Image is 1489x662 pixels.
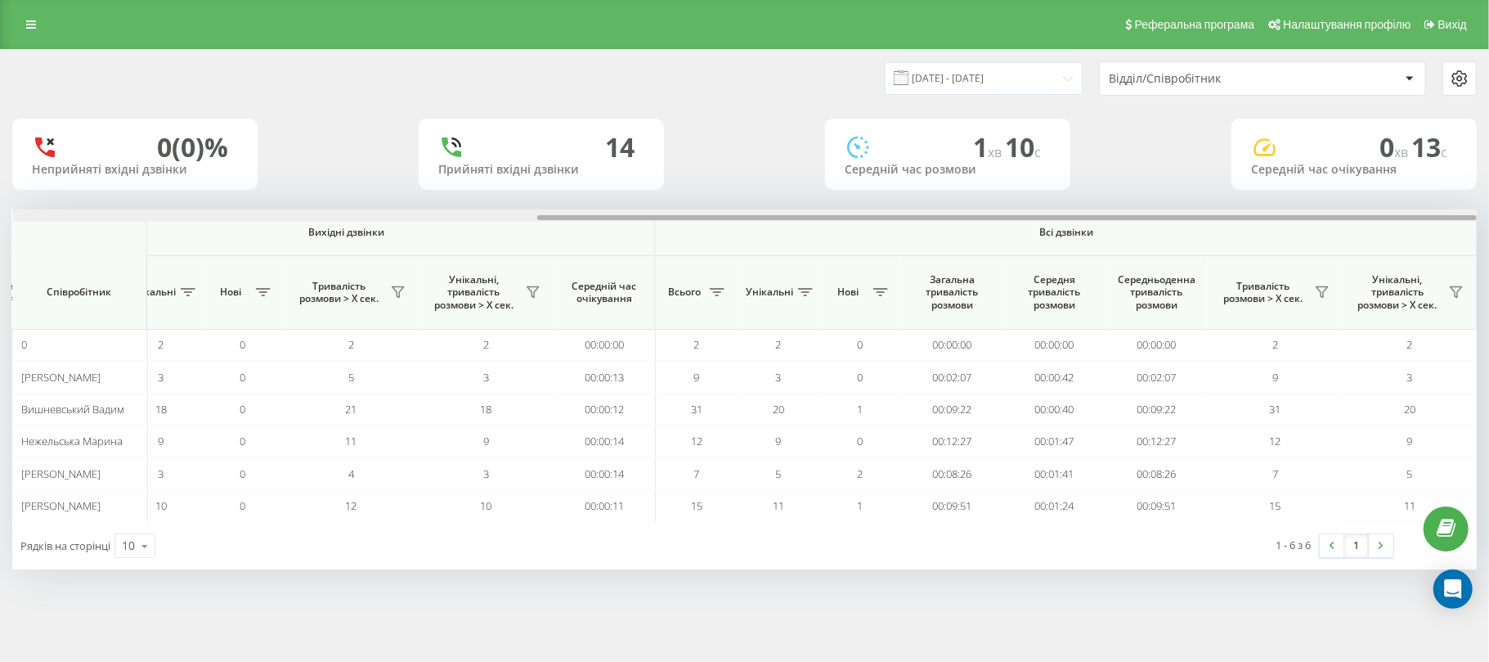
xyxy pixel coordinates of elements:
span: 0 [858,370,863,385]
span: Унікальні [746,286,793,299]
span: 31 [1270,402,1281,417]
td: 00:01:47 [1003,426,1106,457]
span: 2 [1272,337,1278,352]
span: 0 [21,337,27,352]
span: 0 [240,434,246,448]
span: 11 [773,498,784,513]
span: 31 [691,402,702,417]
span: 3 [483,466,489,481]
span: хв [1394,143,1411,161]
span: 3 [483,370,489,385]
td: 00:00:00 [1106,329,1208,361]
span: 3 [159,370,164,385]
td: 00:12:27 [901,426,1003,457]
span: 18 [155,402,167,417]
span: Нежельська Марина [21,434,123,448]
td: 00:00:14 [554,457,656,489]
span: 9 [694,370,700,385]
div: Середній час розмови [845,163,1051,177]
span: Унікальні, тривалість розмови > Х сек. [427,273,521,312]
td: 00:00:00 [1003,329,1106,361]
span: Налаштування профілю [1283,18,1411,31]
span: 1 [973,129,1005,164]
span: c [1034,143,1041,161]
span: 20 [773,402,784,417]
span: 3 [776,370,782,385]
span: 7 [1272,466,1278,481]
span: 12 [691,434,702,448]
span: Всього [664,286,705,299]
td: 00:01:24 [1003,490,1106,522]
span: 0 [1379,129,1411,164]
span: Реферальна програма [1135,18,1255,31]
span: [PERSON_NAME] [21,370,101,385]
span: 15 [691,498,702,513]
td: 00:00:40 [1003,394,1106,426]
td: 00:02:07 [1106,361,1208,393]
span: Тривалість розмови > Х сек. [1216,280,1310,305]
span: 21 [346,402,357,417]
td: 00:00:12 [554,394,656,426]
span: Нові [210,286,251,299]
span: Співробітник [26,286,132,299]
span: Рядків на сторінці [20,538,110,553]
span: 3 [159,466,164,481]
div: 1 - 6 з 6 [1276,537,1312,553]
span: Унікальні, тривалість розмови > Х сек. [1351,273,1444,312]
span: Вихід [1438,18,1467,31]
span: 13 [1411,129,1447,164]
span: 1 [858,498,863,513]
div: 14 [605,132,635,163]
span: 2 [159,337,164,352]
span: Загальна тривалість розмови [913,273,991,312]
td: 00:09:22 [901,394,1003,426]
span: [PERSON_NAME] [21,498,101,513]
span: 2 [858,466,863,481]
td: 00:09:22 [1106,394,1208,426]
td: 00:00:14 [554,426,656,457]
span: 10 [155,498,167,513]
div: Прийняті вхідні дзвінки [438,163,644,177]
span: 0 [858,434,863,448]
span: 9 [1272,370,1278,385]
span: 0 [240,466,246,481]
span: 9 [776,434,782,448]
span: 9 [159,434,164,448]
span: Вихідні дзвінки [77,226,617,239]
td: 00:00:42 [1003,361,1106,393]
td: 00:09:51 [901,490,1003,522]
span: 5 [348,370,354,385]
span: хв [988,143,1005,161]
span: Вишневський Вадим [21,402,124,417]
span: 2 [694,337,700,352]
td: 00:12:27 [1106,426,1208,457]
span: 2 [776,337,782,352]
span: c [1441,143,1447,161]
span: 5 [776,466,782,481]
span: 2 [348,337,354,352]
span: Всі дзвінки [704,226,1428,239]
span: 11 [346,434,357,448]
span: 18 [481,402,492,417]
td: 00:08:26 [901,457,1003,489]
span: 11 [1404,498,1415,513]
div: Середній час очікування [1251,163,1457,177]
span: 1 [858,402,863,417]
div: Відділ/Співробітник [1109,72,1304,86]
td: 00:02:07 [901,361,1003,393]
span: [PERSON_NAME] [21,466,101,481]
span: 2 [1407,337,1413,352]
span: 5 [1407,466,1413,481]
span: 0 [240,498,246,513]
span: 0 [240,370,246,385]
span: 3 [1407,370,1413,385]
span: 0 [240,337,246,352]
td: 00:01:41 [1003,457,1106,489]
div: Open Intercom Messenger [1433,570,1473,609]
td: 00:00:00 [554,329,656,361]
span: 2 [483,337,489,352]
span: 9 [1407,434,1413,448]
td: 00:08:26 [1106,457,1208,489]
span: 12 [1270,434,1281,448]
span: Середньоденна тривалість розмови [1118,273,1195,312]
